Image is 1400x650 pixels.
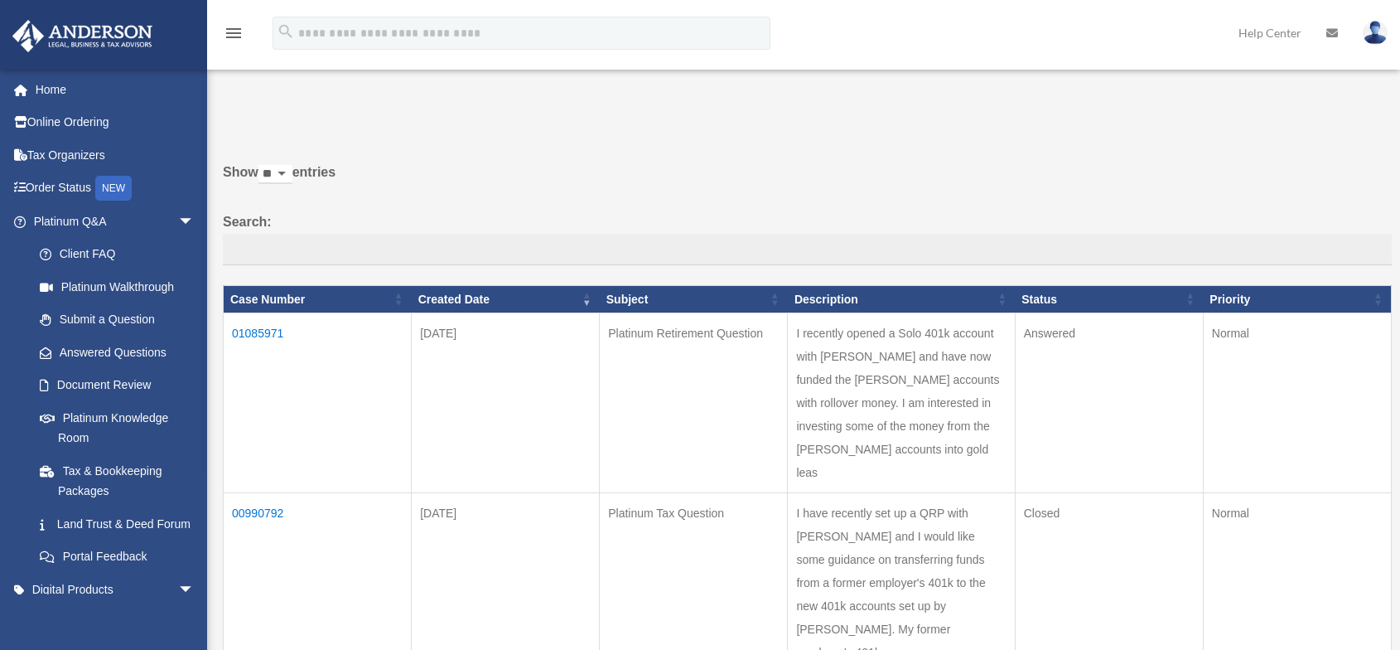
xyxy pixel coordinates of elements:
select: Showentries [258,165,292,184]
td: Answered [1015,313,1203,493]
img: User Pic [1363,21,1388,45]
a: Tax Organizers [12,138,220,172]
a: menu [224,29,244,43]
th: Subject: activate to sort column ascending [600,285,788,313]
a: Platinum Knowledge Room [23,401,211,454]
a: Document Review [23,369,211,402]
label: Search: [223,211,1392,265]
input: Search: [223,234,1392,265]
a: Tax & Bookkeeping Packages [23,454,211,507]
th: Priority: activate to sort column ascending [1203,285,1391,313]
span: arrow_drop_down [178,205,211,239]
a: Platinum Walkthrough [23,270,211,303]
a: Digital Productsarrow_drop_down [12,573,220,606]
i: menu [224,23,244,43]
td: Normal [1203,313,1391,493]
a: Client FAQ [23,238,211,271]
a: Submit a Question [23,303,211,337]
th: Created Date: activate to sort column ascending [412,285,600,313]
span: arrow_drop_down [178,573,211,607]
th: Case Number: activate to sort column ascending [224,285,412,313]
th: Status: activate to sort column ascending [1015,285,1203,313]
a: Online Ordering [12,106,220,139]
td: Platinum Retirement Question [600,313,788,493]
a: Portal Feedback [23,541,211,574]
div: NEW [95,176,132,201]
img: Anderson Advisors Platinum Portal [7,20,157,52]
a: Home [12,73,220,106]
label: Show entries [223,161,1392,201]
i: search [277,22,295,41]
td: 01085971 [224,313,412,493]
td: [DATE] [412,313,600,493]
a: Land Trust & Deed Forum [23,507,211,541]
a: Platinum Q&Aarrow_drop_down [12,205,211,238]
a: Order StatusNEW [12,172,220,206]
a: Answered Questions [23,336,203,369]
td: I recently opened a Solo 401k account with [PERSON_NAME] and have now funded the [PERSON_NAME] ac... [788,313,1015,493]
th: Description: activate to sort column ascending [788,285,1015,313]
